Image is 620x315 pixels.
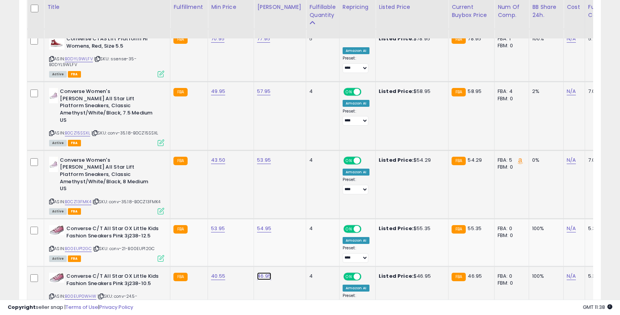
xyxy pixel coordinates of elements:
b: Converse C/T All Star OX Little Kids Fashion Sneakers Pink 3j238-10.5 [66,273,160,289]
b: Listed Price: [379,35,414,42]
a: N/A [567,35,576,43]
b: Converse Women's [PERSON_NAME] All Star Lift Platform Sneakers, Classic Amethyst/White/Black, 8 M... [60,157,153,194]
div: FBA: 0 [498,225,523,232]
div: FBM: 0 [498,42,523,49]
span: | SKU: ssense-35-B0DYL9WLFV [49,56,137,67]
div: FBM: 0 [498,280,523,287]
img: 21lAM2JEZjL._SL40_.jpg [49,157,58,172]
div: Amazon AI [343,237,369,244]
div: Amazon AI [343,100,369,107]
div: Fulfillment [173,3,204,11]
span: OFF [360,274,372,280]
div: Preset: [343,293,369,310]
span: 58.95 [468,88,481,95]
div: Num of Comp. [498,3,526,19]
a: N/A [567,272,576,280]
div: 5 [309,35,333,42]
div: $78.95 [379,35,442,42]
div: FBM: 0 [498,95,523,102]
div: [PERSON_NAME] [257,3,303,11]
small: FBA [452,273,466,281]
a: 70.95 [211,35,224,43]
span: All listings currently available for purchase on Amazon [49,208,67,215]
a: B0CZ15SSXL [65,130,90,136]
span: 54.29 [468,156,482,164]
a: B00EUP12GC [65,245,92,252]
div: BB Share 24h. [532,3,560,19]
div: 4 [309,225,333,232]
a: B0CZ13FMK4 [65,199,91,205]
div: Listed Price [379,3,445,11]
div: ASIN: [49,157,164,214]
b: Listed Price: [379,272,414,280]
div: ASIN: [49,35,164,76]
span: | SKU: conv-35.18-B0CZ13FMK4 [92,199,161,205]
div: 7.08 [588,88,615,95]
div: Preset: [343,56,369,73]
a: N/A [567,225,576,232]
div: $58.95 [379,88,442,95]
a: 57.95 [257,88,270,95]
div: $46.95 [379,273,442,280]
div: 7.08 [588,157,615,164]
div: 0% [532,157,557,164]
span: | SKU: conv-24.5-B00EUP0WHW [49,293,137,305]
div: Amazon AI [343,169,369,176]
small: FBA [173,88,188,96]
a: 40.55 [211,272,225,280]
small: FBA [452,88,466,96]
div: Cost [567,3,582,11]
span: OFF [360,89,372,95]
span: FBA [68,71,81,78]
div: 100% [532,35,557,42]
span: 46.95 [468,272,482,280]
a: B00EUP0WHW [65,293,96,300]
div: 5.37 [588,273,615,280]
span: | SKU: conv-21-B00EUP12GC [93,245,155,252]
span: 78.95 [468,35,481,42]
div: 4 [309,157,333,164]
a: N/A [567,156,576,164]
div: FBM: 0 [498,232,523,239]
b: Converse CTAS Lift Platform Hi Womens, Red, Size 5.5 [66,35,160,51]
div: FBA: 0 [498,273,523,280]
small: FBA [452,157,466,165]
div: $54.29 [379,157,442,164]
span: All listings currently available for purchase on Amazon [49,71,67,78]
a: Privacy Policy [99,303,133,311]
span: All listings currently available for purchase on Amazon [49,255,67,262]
div: 5.37 [588,225,615,232]
span: ON [344,157,354,164]
span: 55.35 [468,225,481,232]
img: 21lAM2JEZjL._SL40_.jpg [49,88,58,103]
div: 100% [532,225,557,232]
div: ASIN: [49,273,164,314]
small: FBA [452,35,466,44]
strong: Copyright [8,303,36,311]
a: B0DYL9WLFV [65,56,93,62]
small: FBA [173,225,188,234]
div: 100% [532,273,557,280]
span: OFF [360,157,372,164]
span: ON [344,89,354,95]
small: FBA [173,35,188,44]
b: Listed Price: [379,88,414,95]
div: Repricing [343,3,372,11]
a: 46.95 [257,272,271,280]
div: Fulfillable Quantity [309,3,336,19]
div: Amazon AI [343,285,369,292]
span: ON [344,226,354,232]
img: 417aO9GkGkL._SL40_.jpg [49,225,64,235]
div: Preset: [343,109,369,126]
a: N/A [567,88,576,95]
a: 49.95 [211,88,225,95]
a: 77.95 [257,35,270,43]
span: All listings currently available for purchase on Amazon [49,140,67,146]
a: 53.95 [257,156,271,164]
div: ASIN: [49,88,164,145]
small: FBA [452,225,466,234]
div: Amazon AI [343,47,369,54]
b: Listed Price: [379,225,414,232]
img: 31S0Pfh5xqL._SL40_.jpg [49,35,64,50]
div: seller snap | | [8,304,133,311]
